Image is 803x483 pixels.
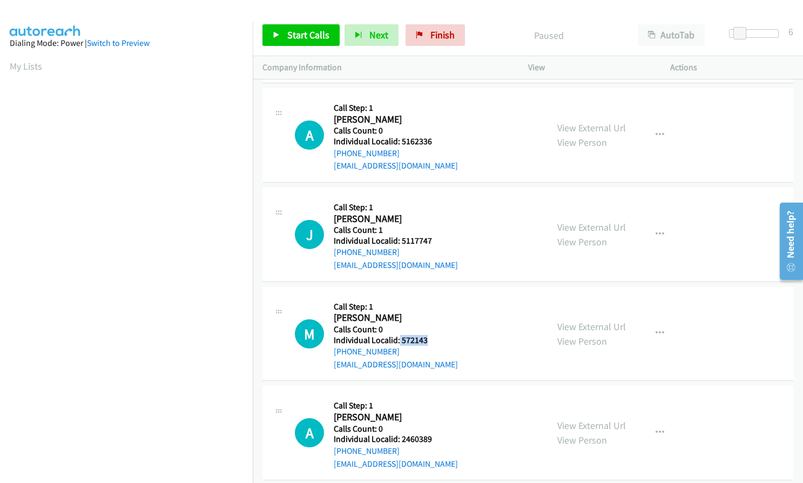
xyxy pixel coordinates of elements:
div: The call is yet to be attempted [295,120,324,150]
h5: Call Step: 1 [334,202,458,213]
span: Finish [430,29,455,41]
span: Next [369,29,388,41]
a: [EMAIL_ADDRESS][DOMAIN_NAME] [334,359,458,370]
button: AutoTab [638,24,705,46]
p: View [528,61,651,74]
h5: Individual Localid: 572143 [334,335,458,346]
h5: Call Step: 1 [334,103,458,113]
a: [PHONE_NUMBER] [334,148,400,158]
h5: Individual Localid: 5117747 [334,236,458,246]
a: View Person [557,136,607,149]
h5: Calls Count: 0 [334,324,458,335]
h5: Individual Localid: 5162336 [334,136,458,147]
a: Start Calls [262,24,340,46]
h5: Calls Count: 0 [334,125,458,136]
h5: Individual Localid: 2460389 [334,434,458,445]
a: Finish [406,24,465,46]
a: [EMAIL_ADDRESS][DOMAIN_NAME] [334,260,458,270]
a: [PHONE_NUMBER] [334,446,400,456]
button: Next [345,24,399,46]
iframe: Resource Center [772,198,803,284]
h2: [PERSON_NAME] [334,312,458,324]
a: View External Url [557,221,626,233]
a: [EMAIL_ADDRESS][DOMAIN_NAME] [334,459,458,469]
h1: J [295,220,324,249]
h5: Calls Count: 0 [334,424,458,434]
a: View Person [557,236,607,248]
h2: [PERSON_NAME] [334,411,458,424]
a: [EMAIL_ADDRESS][DOMAIN_NAME] [334,160,458,171]
p: Paused [480,28,618,43]
h5: Call Step: 1 [334,400,458,411]
a: View Person [557,434,607,446]
div: 6 [788,24,793,39]
h2: [PERSON_NAME] [334,213,458,225]
a: My Lists [10,60,42,72]
div: The call is yet to be attempted [295,418,324,447]
h5: Calls Count: 1 [334,225,458,236]
a: View External Url [557,122,626,134]
div: Dialing Mode: Power | [10,37,243,50]
a: View External Url [557,419,626,432]
a: View Person [557,335,607,347]
h2: [PERSON_NAME] [334,113,458,126]
h1: M [295,319,324,348]
a: Switch to Preview [87,38,150,48]
h5: Call Step: 1 [334,301,458,312]
a: [PHONE_NUMBER] [334,346,400,357]
span: Start Calls [287,29,329,41]
p: Company Information [262,61,509,74]
p: Actions [670,61,793,74]
div: The call is yet to be attempted [295,319,324,348]
h1: A [295,120,324,150]
a: [PHONE_NUMBER] [334,247,400,257]
h1: A [295,418,324,447]
a: View External Url [557,320,626,333]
